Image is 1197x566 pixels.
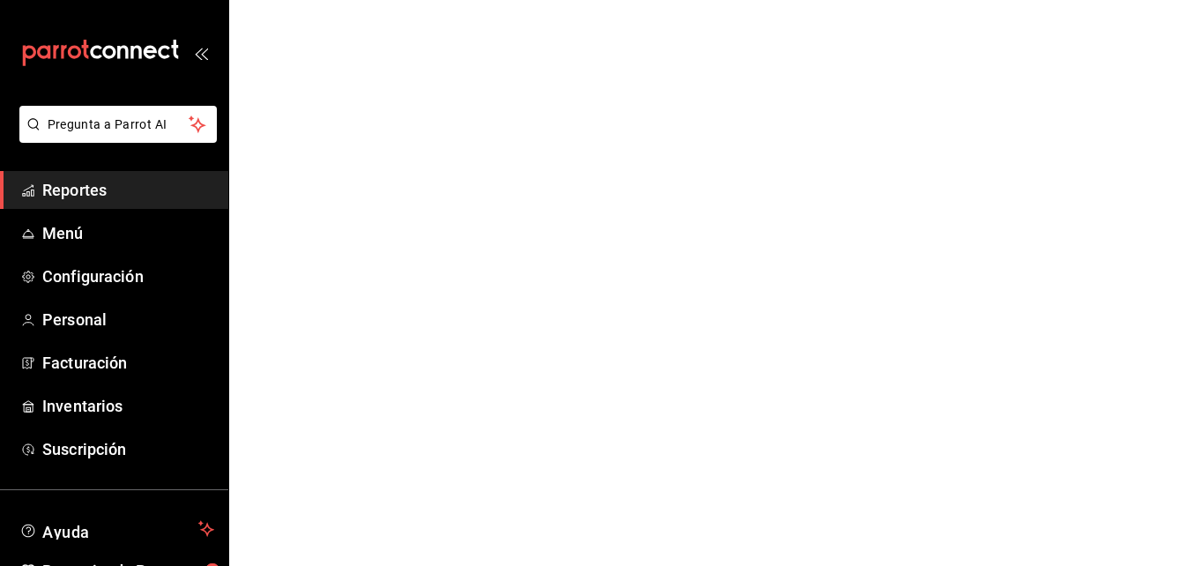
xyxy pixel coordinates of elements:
[42,437,214,461] span: Suscripción
[42,518,191,540] span: Ayuda
[42,308,214,331] span: Personal
[42,351,214,375] span: Facturación
[42,394,214,418] span: Inventarios
[42,178,214,202] span: Reportes
[19,106,217,143] button: Pregunta a Parrot AI
[48,115,190,134] span: Pregunta a Parrot AI
[12,128,217,146] a: Pregunta a Parrot AI
[194,46,208,60] button: open_drawer_menu
[42,264,214,288] span: Configuración
[42,221,214,245] span: Menú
